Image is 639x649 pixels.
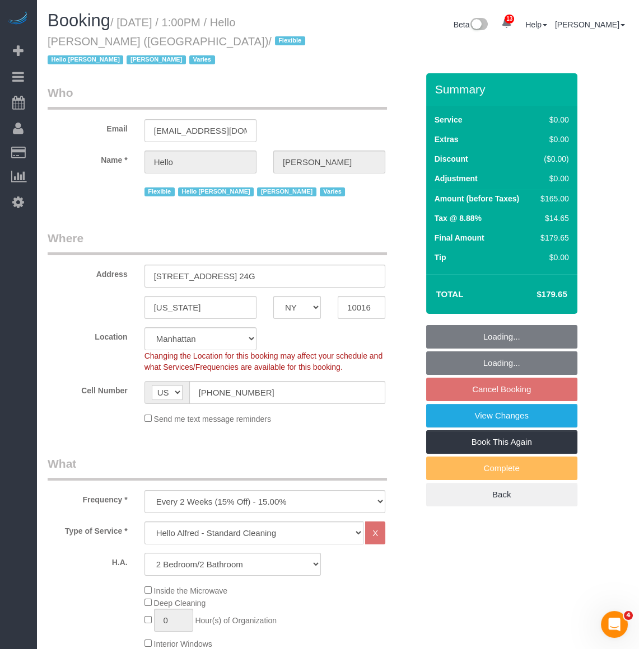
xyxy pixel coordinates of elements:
div: $179.65 [536,232,568,243]
legend: Who [48,84,387,110]
a: Back [426,483,577,506]
h3: Summary [435,83,572,96]
a: Help [525,20,547,29]
span: 13 [505,15,514,23]
a: [PERSON_NAME] [555,20,625,29]
label: Service [435,114,463,125]
input: Email [144,119,256,142]
label: Amount (before Taxes) [435,193,519,204]
img: Automaid Logo [7,11,29,27]
input: Zip Code [338,296,385,319]
label: Name * [39,151,136,166]
a: 13 [496,11,517,36]
span: Changing the Location for this booking may affect your schedule and what Services/Frequencies are... [144,351,383,371]
span: Inside the Microwave [154,586,228,595]
input: Cell Number [189,381,385,404]
a: Book This Again [426,430,577,454]
label: Tip [435,252,446,263]
label: Location [39,327,136,342]
label: Email [39,119,136,134]
span: 4 [624,611,633,620]
img: New interface [469,18,488,32]
span: Interior Windows [154,639,212,648]
label: Discount [435,153,468,164]
input: City [144,296,256,319]
label: Tax @ 8.88% [435,213,482,224]
label: Type of Service * [39,521,136,537]
input: First Name [144,151,256,173]
input: Last Name [273,151,385,173]
label: Address [39,265,136,280]
span: [PERSON_NAME] [257,187,316,196]
span: Hello [PERSON_NAME] [48,55,123,64]
div: $0.00 [536,134,568,145]
h4: $179.65 [503,290,567,299]
label: H.A. [39,553,136,568]
a: Beta [454,20,488,29]
div: ($0.00) [536,153,568,164]
span: Send me text message reminders [154,415,271,424]
span: Booking [48,11,110,30]
div: $14.65 [536,213,568,224]
label: Final Amount [435,232,484,243]
legend: What [48,455,387,481]
strong: Total [436,289,464,299]
span: Deep Cleaning [154,599,206,608]
small: / [DATE] / 1:00PM / Hello [PERSON_NAME] ([GEOGRAPHIC_DATA]) [48,16,309,67]
label: Extras [435,134,459,145]
label: Frequency * [39,490,136,505]
div: $165.00 [536,193,568,204]
div: $0.00 [536,173,568,184]
span: Flexible [144,187,175,196]
span: Varies [189,55,215,64]
span: Flexible [275,36,305,45]
span: Varies [320,187,346,196]
label: Cell Number [39,381,136,396]
div: $0.00 [536,114,568,125]
iframe: Intercom live chat [601,611,628,638]
span: [PERSON_NAME] [127,55,185,64]
legend: Where [48,230,387,255]
div: $0.00 [536,252,568,263]
span: Hello [PERSON_NAME] [178,187,254,196]
label: Adjustment [435,173,478,184]
span: Hour(s) of Organization [195,616,277,625]
a: View Changes [426,404,577,427]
